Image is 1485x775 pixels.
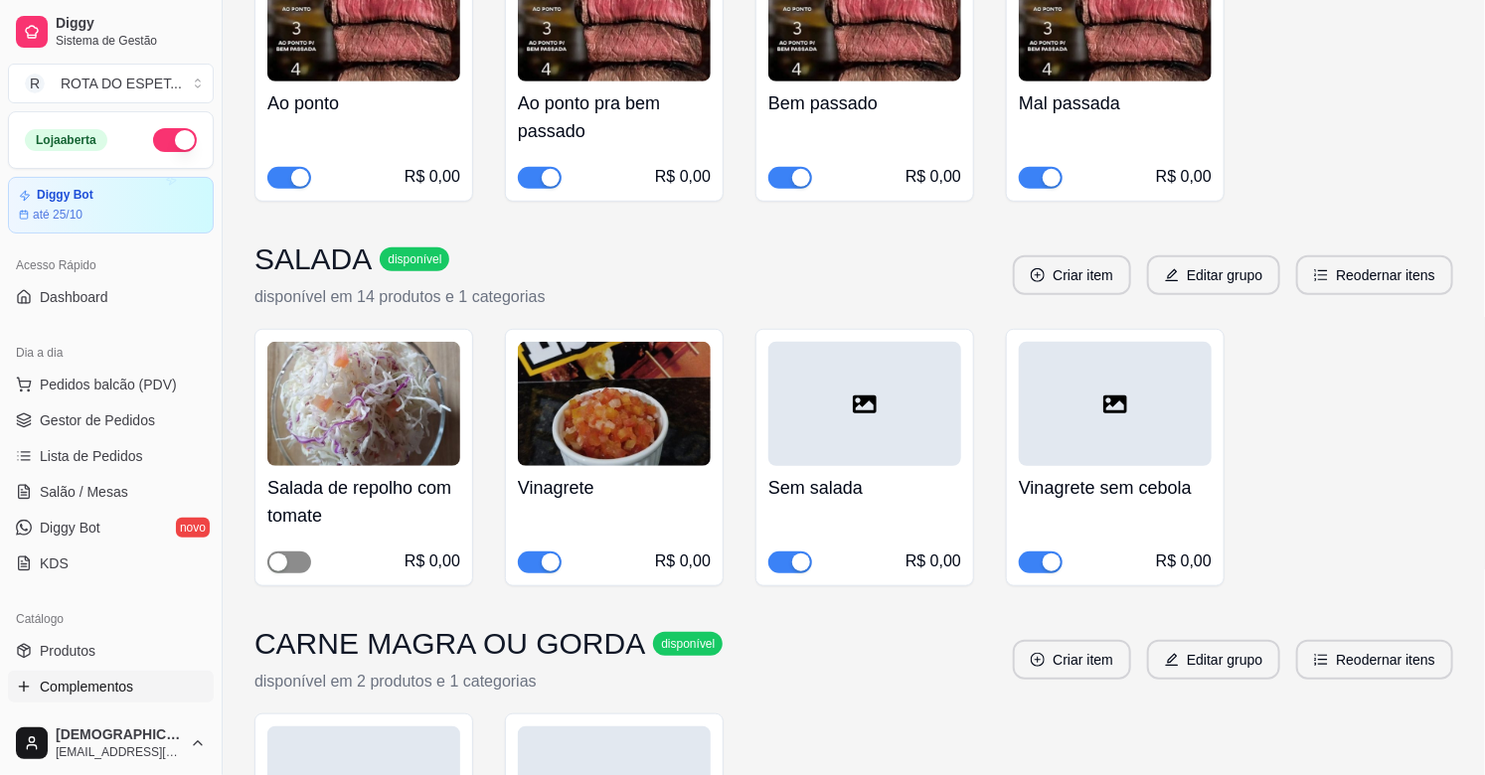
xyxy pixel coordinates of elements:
a: Lista de Pedidos [8,440,214,472]
span: edit [1165,268,1179,282]
span: ordered-list [1314,268,1328,282]
div: Catálogo [8,603,214,635]
h4: Vinagrete [518,474,711,502]
span: Salão / Mesas [40,482,128,502]
h4: Mal passada [1019,89,1212,117]
h4: Ao ponto pra bem passado [518,89,711,145]
p: disponível em 14 produtos e 1 categorias [254,285,546,309]
span: ordered-list [1314,653,1328,667]
span: Diggy Bot [40,518,100,538]
h4: Sem salada [768,474,961,502]
span: Sistema de Gestão [56,33,206,49]
h3: CARNE MAGRA OU GORDA [254,626,645,662]
span: plus-circle [1031,653,1045,667]
div: Loja aberta [25,129,107,151]
span: Pedidos balcão (PDV) [40,375,177,394]
span: Lista de Pedidos [40,446,143,466]
div: Acesso Rápido [8,249,214,281]
article: até 25/10 [33,207,82,223]
img: product-image [518,342,711,466]
div: R$ 0,00 [655,549,711,573]
button: plus-circleCriar item [1013,255,1131,295]
div: R$ 0,00 [906,549,961,573]
button: [DEMOGRAPHIC_DATA][EMAIL_ADDRESS][DOMAIN_NAME] [8,719,214,767]
button: Alterar Status [153,128,197,152]
span: Diggy [56,15,206,33]
span: Gestor de Pedidos [40,410,155,430]
div: Dia a dia [8,337,214,369]
a: KDS [8,547,214,579]
span: edit [1165,653,1179,667]
button: ordered-listReodernar itens [1296,255,1453,295]
a: Complementos [8,671,214,702]
span: [EMAIL_ADDRESS][DOMAIN_NAME] [56,744,182,760]
h3: SALADA [254,241,372,277]
span: plus-circle [1031,268,1045,282]
h4: Bem passado [768,89,961,117]
button: ordered-listReodernar itens [1296,640,1453,680]
h4: Vinagrete sem cebola [1019,474,1212,502]
article: Diggy Bot [37,188,93,203]
button: editEditar grupo [1147,255,1280,295]
img: product-image [267,342,460,466]
span: disponível [657,636,719,652]
button: editEditar grupo [1147,640,1280,680]
h4: Salada de repolho com tomate [267,474,460,530]
a: Gestor de Pedidos [8,404,214,436]
a: Dashboard [8,281,214,313]
span: Dashboard [40,287,108,307]
div: R$ 0,00 [1156,549,1212,573]
a: DiggySistema de Gestão [8,8,214,56]
div: R$ 0,00 [405,549,460,573]
span: KDS [40,553,69,573]
h4: Ao ponto [267,89,460,117]
button: plus-circleCriar item [1013,640,1131,680]
p: disponível em 2 produtos e 1 categorias [254,670,723,694]
a: Salão / Mesas [8,476,214,508]
div: R$ 0,00 [1156,165,1212,189]
div: ROTA DO ESPET ... [61,74,182,93]
span: disponível [384,251,445,267]
a: Produtos [8,635,214,667]
span: [DEMOGRAPHIC_DATA] [56,726,182,744]
span: Complementos [40,677,133,697]
div: R$ 0,00 [906,165,961,189]
span: R [25,74,45,93]
div: R$ 0,00 [405,165,460,189]
button: Pedidos balcão (PDV) [8,369,214,400]
span: Produtos [40,641,95,661]
a: Diggy Botaté 25/10 [8,177,214,233]
div: R$ 0,00 [655,165,711,189]
a: Diggy Botnovo [8,512,214,543]
button: Select a team [8,64,214,103]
